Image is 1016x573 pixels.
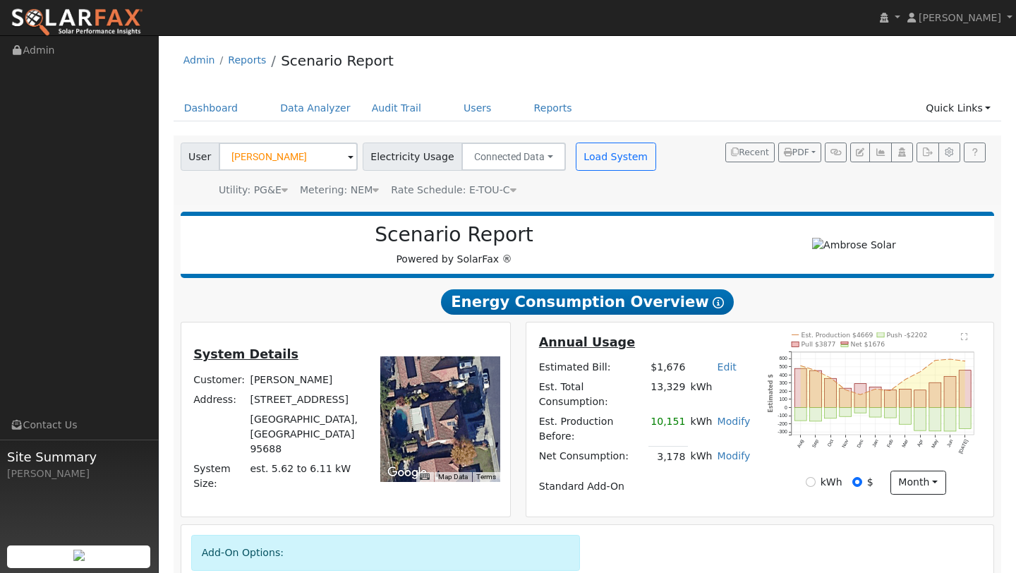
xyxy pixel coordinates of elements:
[884,408,896,418] rect: onclick=""
[420,472,430,482] button: Keyboard shortcuts
[384,464,430,482] img: Google
[891,143,913,162] button: Login As
[7,466,151,481] div: [PERSON_NAME]
[958,439,969,455] text: [DATE]
[917,143,938,162] button: Export Interval Data
[779,356,787,361] text: 600
[964,360,967,362] circle: onclick=""
[784,147,809,157] span: PDF
[900,408,912,425] rect: onclick=""
[938,143,960,162] button: Settings
[191,370,248,390] td: Customer:
[946,439,954,448] text: Jun
[648,377,688,411] td: 13,329
[859,394,861,396] circle: onclick=""
[871,439,879,448] text: Jan
[688,412,715,447] td: kWh
[856,438,864,448] text: Dec
[821,475,842,490] label: kWh
[778,413,787,418] text: -100
[219,183,288,198] div: Utility: PG&E
[854,384,866,408] rect: onclick=""
[869,143,891,162] button: Multi-Series Graph
[188,223,721,267] div: Powered by SolarFax ®
[964,143,986,162] a: Help Link
[438,472,468,482] button: Map Data
[949,358,951,361] circle: onclick=""
[850,143,870,162] button: Edit User
[890,390,892,392] circle: onclick=""
[914,408,926,431] rect: onclick=""
[840,408,852,417] rect: onclick=""
[193,347,298,361] u: System Details
[841,438,849,448] text: Nov
[688,377,753,411] td: kWh
[476,473,496,481] a: Terms
[802,331,873,339] text: Est. Production $4669
[890,471,946,495] button: month
[248,390,365,409] td: [STREET_ADDRESS]
[248,370,365,390] td: [PERSON_NAME]
[718,416,751,427] a: Modify
[779,397,787,402] text: 100
[779,364,787,369] text: 500
[7,447,151,466] span: Site Summary
[191,459,248,494] td: System Size:
[536,377,648,411] td: Est. Total Consumption:
[934,359,936,361] circle: onclick=""
[778,143,821,162] button: PDF
[536,412,648,447] td: Est. Production Before:
[191,535,580,571] div: Add-On Options:
[814,370,816,372] circle: onclick=""
[778,421,787,426] text: -200
[384,464,430,482] a: Open this area in Google Maps (opens a new window)
[886,439,894,449] text: Feb
[825,143,847,162] button: Generate Report Link
[854,408,866,414] rect: onclick=""
[809,370,821,408] rect: onclick=""
[461,143,566,171] button: Connected Data
[915,95,1001,121] a: Quick Links
[779,380,787,385] text: 300
[799,365,802,367] circle: onclick=""
[779,389,787,394] text: 200
[576,143,656,171] button: Load System
[806,477,816,487] input: kWh
[919,12,1001,23] span: [PERSON_NAME]
[250,463,351,474] span: est. 5.62 to 6.11 kW
[73,550,85,561] img: retrieve
[725,143,775,162] button: Recent
[183,54,215,66] a: Admin
[794,408,806,421] rect: onclick=""
[767,374,774,413] text: Estimated $
[718,361,737,373] a: Edit
[919,371,921,373] circle: onclick=""
[300,183,379,198] div: Metering: NEM
[960,408,972,429] rect: onclick=""
[914,390,926,408] rect: onclick=""
[874,388,876,390] circle: onclick=""
[174,95,249,121] a: Dashboard
[536,447,648,467] td: Net Consumption:
[785,405,787,410] text: 0
[931,438,940,450] text: May
[961,332,968,341] text: 
[248,459,365,494] td: System Size
[778,430,787,435] text: -300
[901,438,909,448] text: Mar
[960,370,972,408] rect: onclick=""
[812,238,896,253] img: Ambrose Solar
[887,331,928,339] text: Push -$2202
[794,368,806,407] rect: onclick=""
[825,378,837,407] rect: onclick=""
[811,439,819,450] text: Sep
[539,335,635,349] u: Annual Usage
[869,387,881,407] rect: onclick=""
[845,389,847,391] circle: onclick=""
[779,373,787,378] text: 400
[191,390,248,409] td: Address:
[195,223,713,247] h2: Scenario Report
[248,409,365,459] td: [GEOGRAPHIC_DATA], [GEOGRAPHIC_DATA] 95688
[648,412,688,447] td: 10,151
[869,408,881,418] rect: onclick=""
